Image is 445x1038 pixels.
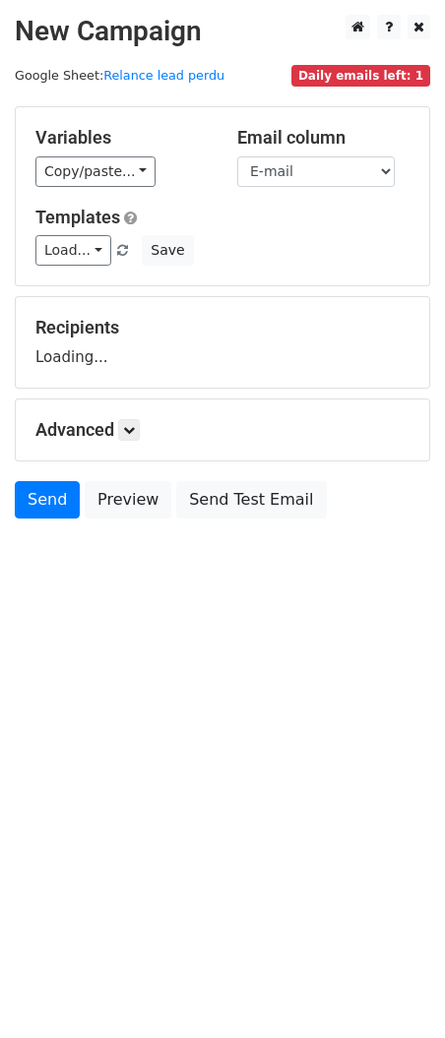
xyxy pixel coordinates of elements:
[291,65,430,87] span: Daily emails left: 1
[237,127,410,149] h5: Email column
[15,481,80,519] a: Send
[35,127,208,149] h5: Variables
[35,419,410,441] h5: Advanced
[15,68,224,83] small: Google Sheet:
[142,235,193,266] button: Save
[85,481,171,519] a: Preview
[35,317,410,368] div: Loading...
[103,68,224,83] a: Relance lead perdu
[35,235,111,266] a: Load...
[35,207,120,227] a: Templates
[176,481,326,519] a: Send Test Email
[35,156,156,187] a: Copy/paste...
[35,317,410,338] h5: Recipients
[15,15,430,48] h2: New Campaign
[291,68,430,83] a: Daily emails left: 1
